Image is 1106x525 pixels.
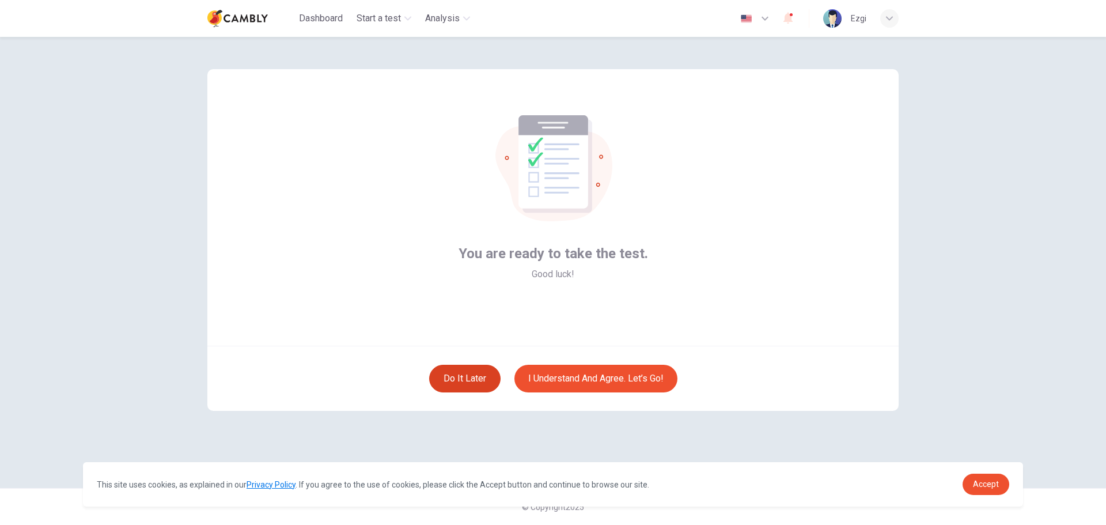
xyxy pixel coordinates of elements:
[429,365,501,392] button: Do it later
[514,365,677,392] button: I understand and agree. Let’s go!
[421,8,475,29] button: Analysis
[425,12,460,25] span: Analysis
[963,474,1009,495] a: dismiss cookie message
[294,8,347,29] button: Dashboard
[973,479,999,489] span: Accept
[352,8,416,29] button: Start a test
[739,14,753,23] img: en
[851,12,866,25] div: Ezgi
[97,480,649,489] span: This site uses cookies, as explained in our . If you agree to the use of cookies, please click th...
[522,503,584,512] span: © Copyright 2025
[357,12,401,25] span: Start a test
[247,480,296,489] a: Privacy Policy
[83,462,1023,507] div: cookieconsent
[207,7,294,30] a: Cambly logo
[207,7,268,30] img: Cambly logo
[299,12,343,25] span: Dashboard
[459,244,648,263] span: You are ready to take the test.
[532,267,574,281] span: Good luck!
[823,9,842,28] img: Profile picture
